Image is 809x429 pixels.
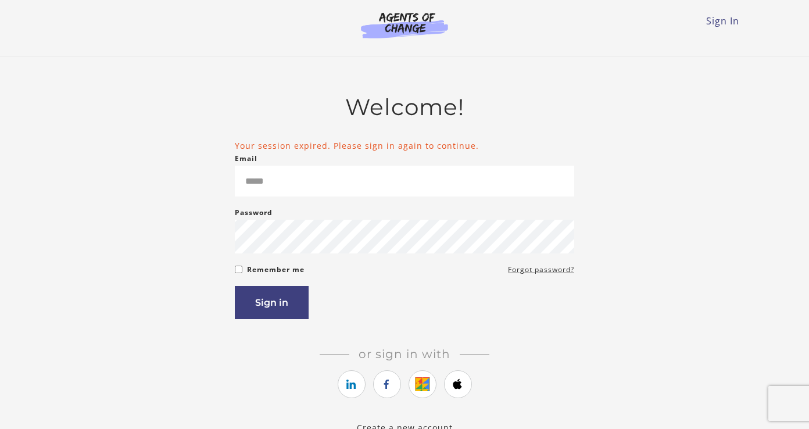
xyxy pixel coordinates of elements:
a: Sign In [706,15,739,27]
span: Or sign in with [349,347,460,361]
label: Password [235,206,273,220]
h2: Welcome! [235,94,574,121]
a: Forgot password? [508,263,574,277]
li: Your session expired. Please sign in again to continue. [235,140,574,152]
a: https://courses.thinkific.com/users/auth/facebook?ss%5Breferral%5D=&ss%5Buser_return_to%5D=%2Fcou... [373,370,401,398]
button: Sign in [235,286,309,319]
a: https://courses.thinkific.com/users/auth/google?ss%5Breferral%5D=&ss%5Buser_return_to%5D=%2Fcours... [409,370,436,398]
label: Email [235,152,257,166]
label: Remember me [247,263,305,277]
img: Agents of Change Logo [349,12,460,38]
a: https://courses.thinkific.com/users/auth/linkedin?ss%5Breferral%5D=&ss%5Buser_return_to%5D=%2Fcou... [338,370,366,398]
a: https://courses.thinkific.com/users/auth/apple?ss%5Breferral%5D=&ss%5Buser_return_to%5D=%2Fcourse... [444,370,472,398]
